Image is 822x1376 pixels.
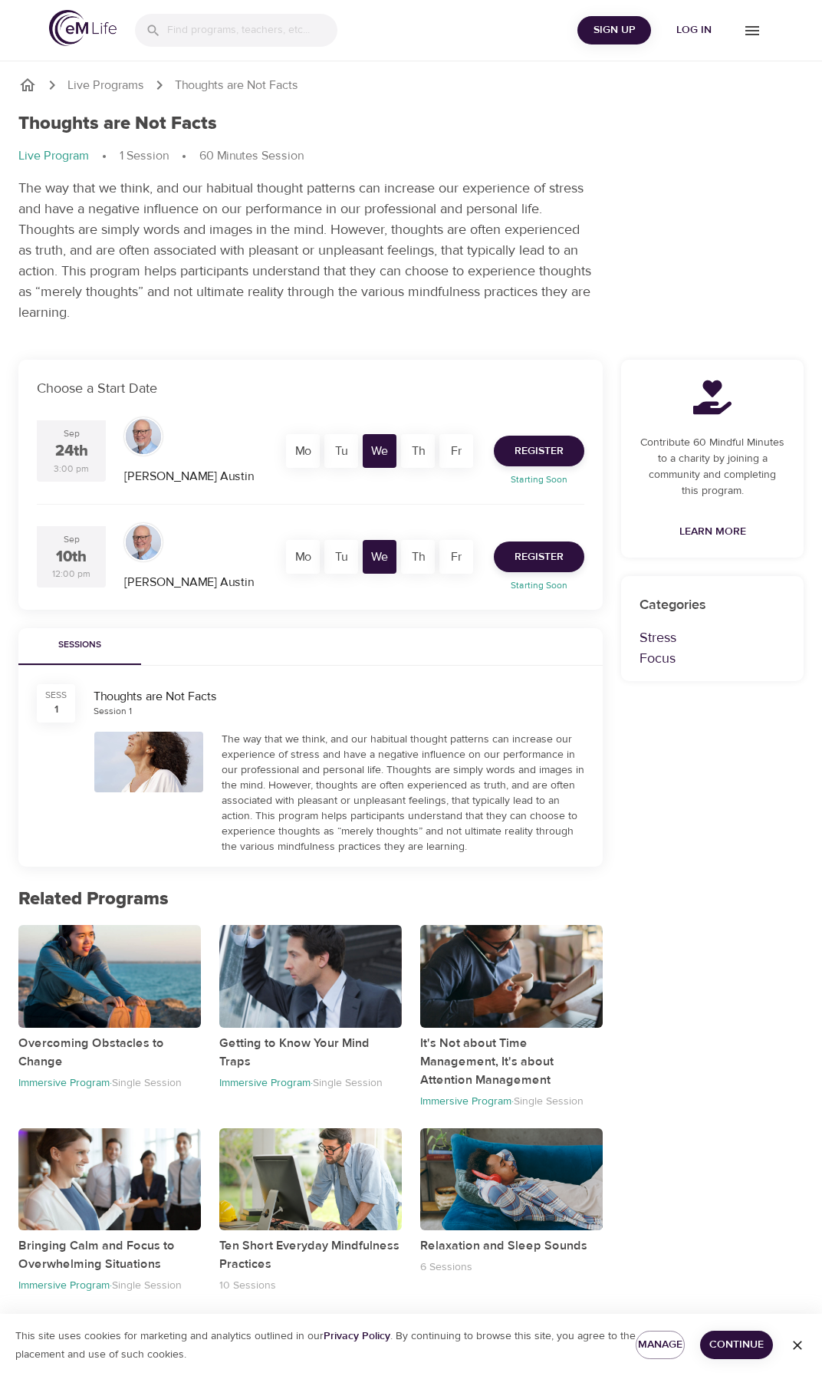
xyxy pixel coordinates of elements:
[56,546,87,568] div: 10th
[673,518,752,546] a: Learn More
[700,1331,773,1359] button: Continue
[640,627,785,648] p: Stress
[577,16,651,44] button: Sign Up
[640,648,785,669] p: Focus
[18,1279,112,1292] p: Immersive Program ·
[494,542,584,572] button: Register
[94,705,132,718] div: Session 1
[18,178,593,323] p: The way that we think, and our habitual thought patterns can increase our experience of stress an...
[37,378,584,399] p: Choose a Start Date
[18,885,603,913] p: Related Programs
[515,548,564,567] span: Register
[514,1095,584,1108] p: Single Session
[64,533,80,546] div: Sep
[324,540,358,574] div: Tu
[18,147,804,166] nav: breadcrumb
[67,77,144,94] a: Live Programs
[18,76,804,94] nav: breadcrumb
[648,1335,672,1355] span: Manage
[640,594,785,615] p: Categories
[28,637,132,653] span: Sessions
[313,1076,383,1090] p: Single Session
[112,1076,182,1090] p: Single Session
[439,434,473,468] div: Fr
[485,472,593,486] p: Starting Soon
[175,77,298,94] p: Thoughts are Not Facts
[515,442,564,461] span: Register
[420,1236,603,1255] p: Relaxation and Sleep Sounds
[120,147,169,165] p: 1 Session
[219,1034,402,1071] p: Getting to Know Your Mind Traps
[640,435,785,499] p: Contribute 60 Mindful Minutes to a charity by joining a community and completing this program.
[52,568,90,581] div: 12:00 pm
[219,1279,276,1292] p: 10 Sessions
[167,14,337,47] input: Find programs, teachers, etc...
[55,440,88,463] div: 24th
[401,434,435,468] div: Th
[112,1279,182,1292] p: Single Session
[401,540,435,574] div: Th
[731,9,773,51] button: menu
[45,689,67,702] div: SESS
[18,1236,201,1273] p: Bringing Calm and Focus to Overwhelming Situations
[712,1335,761,1355] span: Continue
[18,147,89,165] p: Live Program
[439,540,473,574] div: Fr
[18,1076,112,1090] p: Immersive Program ·
[663,21,725,40] span: Log in
[199,147,304,165] p: 60 Minutes Session
[18,113,217,135] h1: Thoughts are Not Facts
[64,427,80,440] div: Sep
[219,1076,313,1090] p: Immersive Program ·
[286,540,320,574] div: Mo
[222,732,584,854] div: The way that we think, and our habitual thought patterns can increase our experience of stress an...
[54,702,58,717] div: 1
[636,1331,685,1359] button: Manage
[18,1034,201,1071] p: Overcoming Obstacles to Change
[54,463,89,476] div: 3:00 pm
[420,1034,603,1089] p: It's Not about Time Management, It's about Attention Management
[118,568,271,597] div: [PERSON_NAME] Austin
[94,688,584,706] div: Thoughts are Not Facts
[286,434,320,468] div: Mo
[219,1236,402,1273] p: Ten Short Everyday Mindfulness Practices
[420,1095,514,1108] p: Immersive Program ·
[324,434,358,468] div: Tu
[420,1260,472,1274] p: 6 Sessions
[49,10,117,46] img: logo
[363,434,396,468] div: We
[657,16,731,44] button: Log in
[485,578,593,592] p: Starting Soon
[324,1329,390,1343] a: Privacy Policy
[494,436,584,466] button: Register
[679,522,746,542] span: Learn More
[584,21,645,40] span: Sign Up
[363,540,396,574] div: We
[118,462,271,492] div: [PERSON_NAME] Austin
